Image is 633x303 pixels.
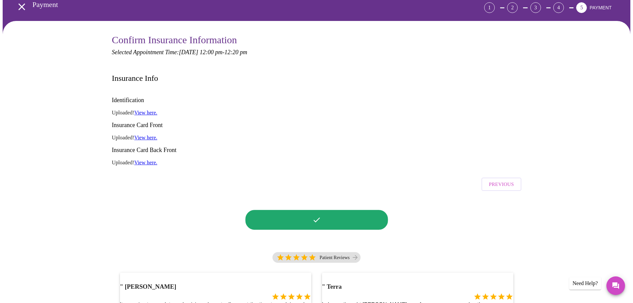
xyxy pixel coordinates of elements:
button: Messages [606,276,625,295]
a: View here. [134,135,157,140]
h3: Insurance Card Front [112,122,521,129]
h3: [PERSON_NAME] [120,283,176,290]
a: View here. [134,160,157,165]
span: " [322,283,325,290]
p: Uploaded! [112,160,521,166]
div: 3 [530,2,541,13]
em: Selected Appointment Time: [DATE] 12:00 pm - 12:20 pm [112,49,247,56]
span: " [120,283,123,290]
h3: Payment [33,0,447,9]
div: Need Help? [569,277,601,290]
p: Patient Reviews [320,255,350,260]
span: PAYMENT [589,5,612,10]
div: 5 [576,2,587,13]
span: Previous [489,180,514,189]
h3: Insurance Card Back Front [112,147,521,154]
p: Uploaded! [112,110,521,116]
a: View here. [134,110,157,115]
h3: Terra [322,283,342,290]
div: 4 [553,2,564,13]
h3: Confirm Insurance Information [112,34,521,46]
a: 5 Stars Patient Reviews [272,252,361,266]
h3: Identification [112,97,521,104]
p: Uploaded! [112,135,521,141]
div: 1 [484,2,495,13]
div: 5 Stars Patient Reviews [272,252,361,263]
button: Previous [481,178,521,191]
div: 2 [507,2,518,13]
h3: Insurance Info [112,74,158,83]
